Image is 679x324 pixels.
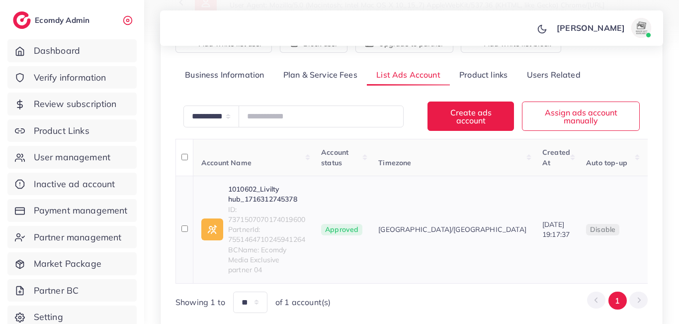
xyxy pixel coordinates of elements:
[228,224,305,245] span: PartnerId: 7551464710245941264
[34,231,122,244] span: Partner management
[551,18,655,38] a: [PERSON_NAME]avatar
[34,124,89,137] span: Product Links
[228,245,305,275] span: BCName: Ecomdy Media Exclusive partner 04
[587,292,648,310] ul: Pagination
[557,22,625,34] p: [PERSON_NAME]
[34,257,101,270] span: Market Package
[590,225,615,234] span: disable
[201,218,223,240] img: ic-ad-info.7fc67b75.svg
[542,148,570,167] span: Created At
[175,32,272,53] button: Add white list user
[378,224,526,234] span: [GEOGRAPHIC_DATA]/[GEOGRAPHIC_DATA]
[427,102,514,131] button: Create ads account
[367,65,450,86] a: List Ads Account
[608,292,627,310] button: Go to page 1
[7,39,137,62] a: Dashboard
[201,158,252,167] span: Account Name
[274,65,367,86] a: Plan & Service Fees
[175,297,225,308] span: Showing 1 to
[34,178,115,191] span: Inactive ad account
[34,71,106,84] span: Verify information
[228,184,305,205] a: 1010602_Livilty hub_1716312745378
[7,119,137,142] a: Product Links
[7,93,137,115] a: Review subscription
[517,65,590,86] a: Users Related
[34,98,117,110] span: Review subscription
[275,297,331,308] span: of 1 account(s)
[7,252,137,275] a: Market Package
[34,284,79,297] span: Partner BC
[522,102,640,131] button: Assign ads account manually
[7,66,137,89] a: Verify information
[321,224,362,236] span: Approved
[7,226,137,249] a: Partner management
[355,32,453,53] button: Upgrade to partner
[228,205,305,225] span: ID: 7371507070174019600
[7,173,137,196] a: Inactive ad account
[35,15,92,25] h2: Ecomdy Admin
[586,158,627,167] span: Auto top-up
[175,65,274,86] a: Business Information
[542,220,570,239] span: [DATE] 19:17:37
[450,65,517,86] a: Product links
[34,311,63,324] span: Setting
[34,44,80,57] span: Dashboard
[13,11,31,29] img: logo
[7,279,137,302] a: Partner BC
[34,204,128,217] span: Payment management
[321,148,348,167] span: Account status
[34,151,110,164] span: User management
[631,18,651,38] img: avatar
[378,158,411,167] span: Timezone
[7,146,137,169] a: User management
[13,11,92,29] a: logoEcomdy Admin
[280,32,347,53] button: Block user
[7,199,137,222] a: Payment management
[461,32,561,53] button: Add white list block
